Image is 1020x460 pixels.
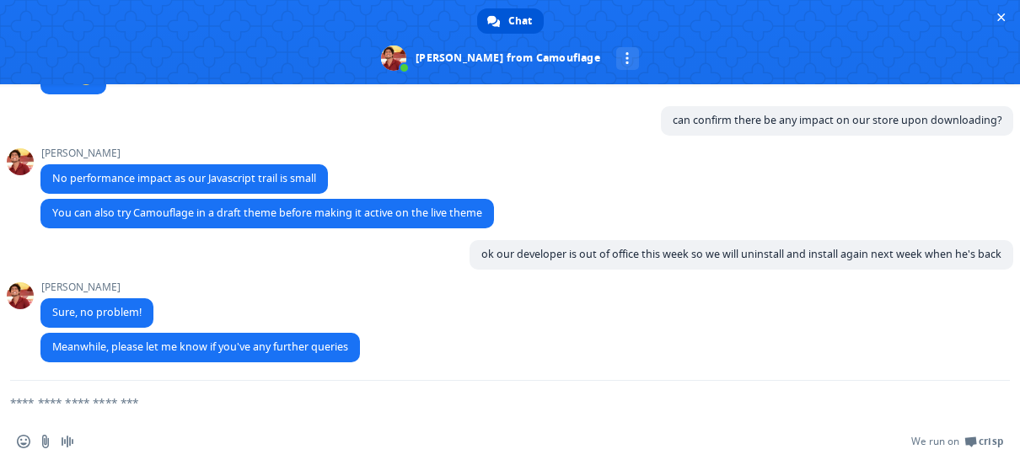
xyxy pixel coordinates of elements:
[911,435,959,448] span: We run on
[911,435,1003,448] a: We run onCrisp
[52,305,142,319] span: Sure, no problem!
[477,8,544,34] a: Chat
[52,340,348,354] span: Meanwhile, please let me know if you've any further queries
[508,8,532,34] span: Chat
[10,381,969,423] textarea: Compose your message...
[40,147,328,159] span: [PERSON_NAME]
[673,113,1001,127] span: can confirm there be any impact on our store upon downloading?
[61,435,74,448] span: Audio message
[40,281,153,293] span: [PERSON_NAME]
[52,206,482,220] span: You can also try Camouflage in a draft theme before making it active on the live theme
[992,8,1010,26] span: Close chat
[39,435,52,448] span: Send a file
[481,247,1001,261] span: ok our developer is out of office this week so we will uninstall and install again next week when...
[979,435,1003,448] span: Crisp
[52,171,316,185] span: No performance impact as our Javascript trail is small
[17,435,30,448] span: Insert an emoji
